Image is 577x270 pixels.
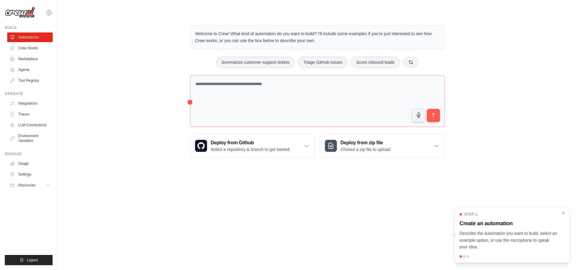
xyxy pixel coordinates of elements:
a: Settings [7,170,53,179]
div: Build [5,25,53,30]
a: Tool Registry [7,76,53,85]
h3: Deploy from Github [211,139,290,146]
p: Describe the automation you want to build, select an example option, or use the microphone to spe... [459,230,557,250]
a: LLM Connections [7,120,53,130]
button: Triage GitHub issues [298,57,347,68]
a: Crew Studio [7,43,53,53]
button: Summarize customer support tickets [216,57,295,68]
p: Choose a zip file to upload. [340,146,391,152]
h3: Deploy from zip file [340,139,391,146]
a: Integrations [7,99,53,108]
button: Close walkthrough [561,211,566,216]
a: Usage [7,159,53,168]
span: Step 1 [464,212,477,217]
a: Marketplace [7,54,53,64]
a: Automations [7,32,53,42]
button: Score inbound leads [351,57,400,68]
img: Logo [5,7,35,18]
p: Select a repository & branch to get started. [211,146,290,152]
a: Traces [7,109,53,119]
span: Logout [27,258,38,262]
a: Environment Variables [7,131,53,146]
div: Operate [5,91,53,96]
a: Agents [7,65,53,75]
button: Resources [7,180,53,190]
button: Logout [5,255,53,265]
h3: Create an automation [459,219,557,228]
div: Manage [5,152,53,156]
p: Welcome to Crew! What kind of automation do you want to build? I'll include some examples if you'... [195,30,440,44]
span: Resources [18,183,35,188]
